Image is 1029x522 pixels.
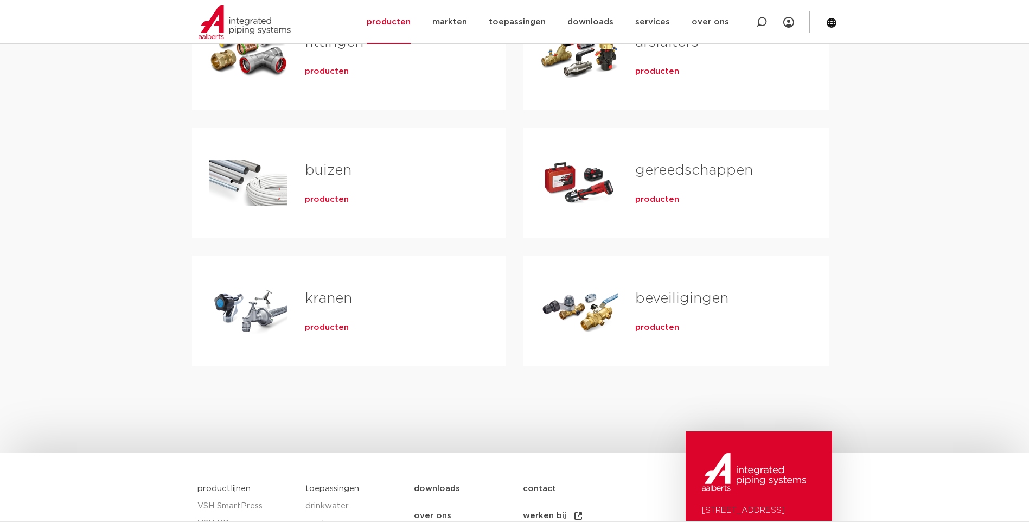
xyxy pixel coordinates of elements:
[635,291,728,305] a: beveiligingen
[635,66,679,77] a: producten
[305,322,349,333] a: producten
[414,475,523,502] a: downloads
[305,291,352,305] a: kranen
[305,66,349,77] a: producten
[635,194,679,205] a: producten
[197,498,295,515] a: VSH SmartPress
[523,475,632,502] a: contact
[305,35,363,49] a: fittingen
[305,163,351,177] a: buizen
[635,35,699,49] a: afsluiters
[635,163,753,177] a: gereedschappen
[305,498,403,515] a: drinkwater
[305,194,349,205] a: producten
[305,485,359,493] a: toepassingen
[635,322,679,333] a: producten
[197,485,251,493] a: productlijnen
